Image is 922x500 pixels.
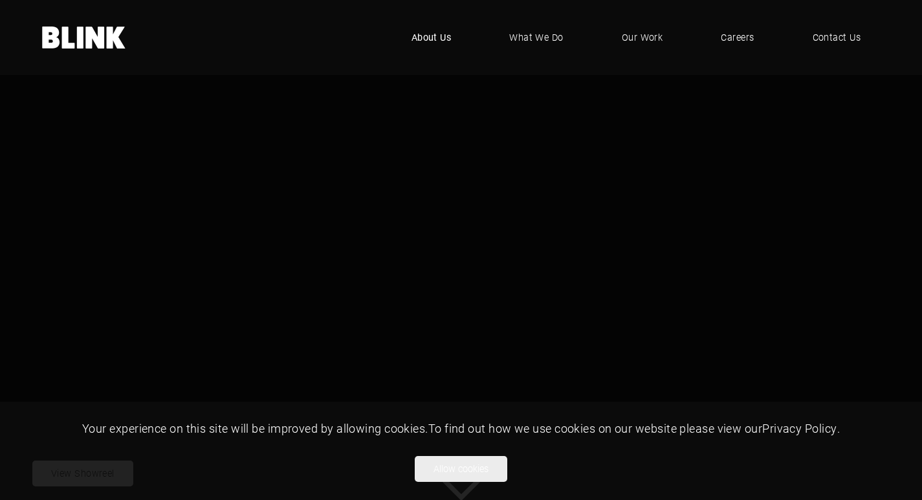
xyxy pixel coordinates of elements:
[490,18,583,57] a: What We Do
[509,30,564,45] span: What We Do
[415,456,507,482] button: Allow cookies
[721,30,754,45] span: Careers
[82,420,840,436] span: Your experience on this site will be improved by allowing cookies. To find out how we use cookies...
[42,27,126,49] a: Home
[622,30,663,45] span: Our Work
[813,30,861,45] span: Contact Us
[701,18,773,57] a: Careers
[762,420,837,436] a: Privacy Policy
[602,18,683,57] a: Our Work
[793,18,881,57] a: Contact Us
[392,18,471,57] a: About Us
[412,30,452,45] span: About Us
